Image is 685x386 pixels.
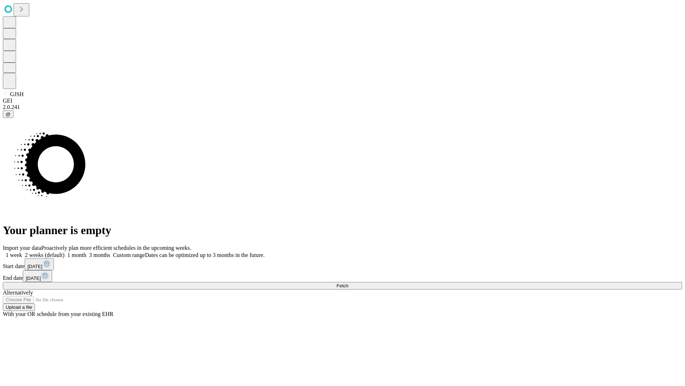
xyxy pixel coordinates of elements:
span: @ [6,112,11,117]
span: Fetch [336,283,348,288]
span: 1 month [67,252,86,258]
span: Dates can be optimized up to 3 months in the future. [145,252,264,258]
span: Import your data [3,245,41,251]
div: End date [3,270,682,282]
button: [DATE] [23,270,52,282]
span: 1 week [6,252,22,258]
span: Proactively plan more efficient schedules in the upcoming weeks. [41,245,191,251]
span: Custom range [113,252,145,258]
span: With your OR schedule from your existing EHR [3,311,113,317]
button: Fetch [3,282,682,289]
span: Alternatively [3,289,33,296]
div: 2.0.241 [3,104,682,110]
h1: Your planner is empty [3,224,682,237]
span: [DATE] [26,276,41,281]
div: GEI [3,98,682,104]
span: GJSH [10,91,24,97]
button: Upload a file [3,303,35,311]
button: @ [3,110,14,118]
span: 3 months [89,252,110,258]
button: [DATE] [25,258,54,270]
span: 2 weeks (default) [25,252,65,258]
span: [DATE] [27,264,42,269]
div: Start date [3,258,682,270]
